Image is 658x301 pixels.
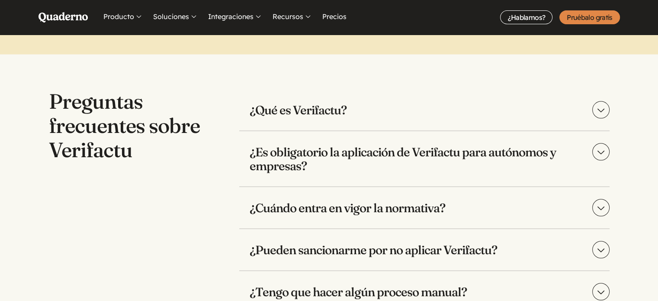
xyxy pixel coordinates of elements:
summary: ¿Cuándo entra en vigor la normativa? [239,187,610,229]
summary: ¿Es obligatorio la aplicación de Verifactu para autónomos y empresas? [239,131,610,187]
a: Pruébalo gratis [559,10,619,24]
h2: Preguntas frecuentes sobre Verifactu [49,89,205,162]
summary: ¿Qué es Verifactu? [239,89,610,131]
a: ¿Hablamos? [500,10,552,24]
summary: ¿Pueden sancionarme por no aplicar Verifactu? [239,229,610,271]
